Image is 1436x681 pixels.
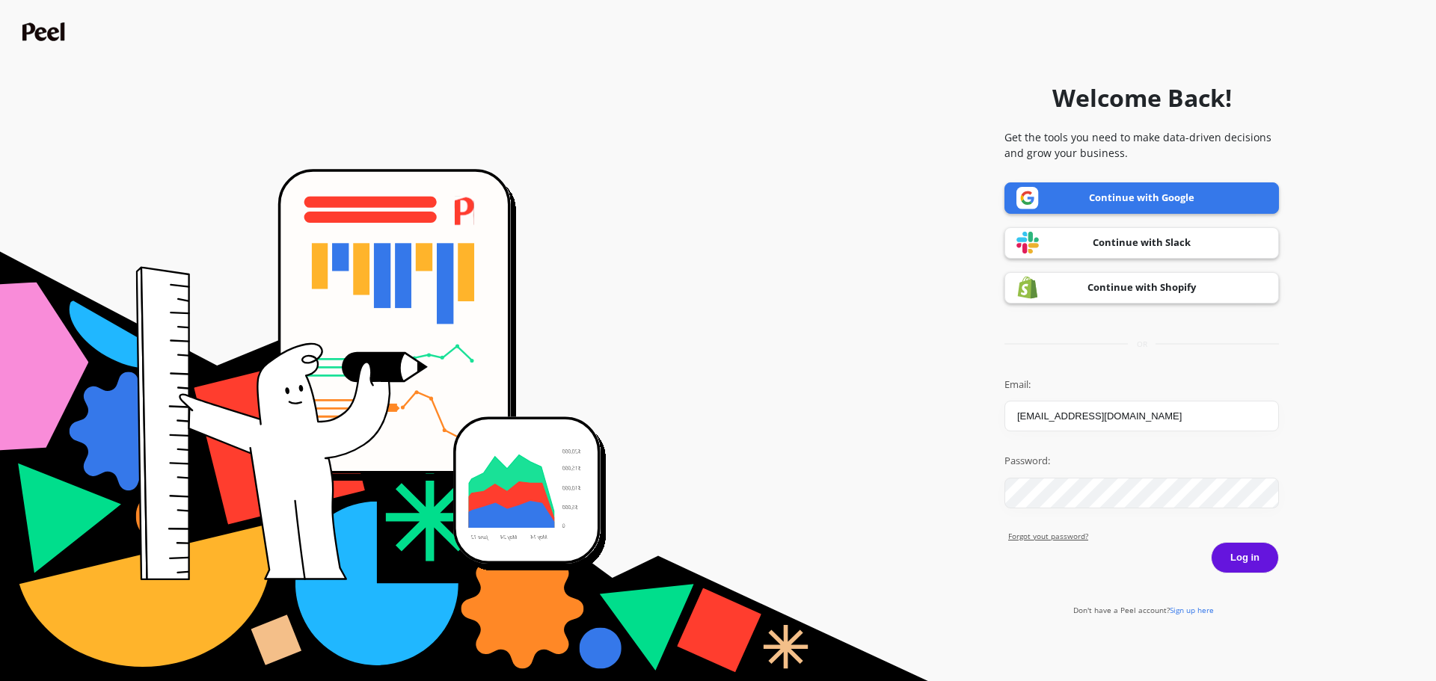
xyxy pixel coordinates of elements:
button: Log in [1211,542,1279,573]
img: Slack logo [1016,231,1039,254]
div: or [1004,339,1279,350]
a: Don't have a Peel account?Sign up here [1073,605,1214,615]
label: Password: [1004,454,1279,469]
a: Continue with Shopify [1004,272,1279,303]
a: Continue with Google [1004,182,1279,214]
img: Shopify logo [1016,276,1039,299]
img: Google logo [1016,187,1039,209]
span: Sign up here [1170,605,1214,615]
label: Email: [1004,378,1279,392]
a: Continue with Slack [1004,227,1279,259]
h1: Welcome Back! [1052,80,1232,116]
a: Forgot yout password? [1008,531,1279,542]
img: Peel [22,22,69,41]
p: Get the tools you need to make data-driven decisions and grow your business. [1004,129,1279,161]
input: you@example.com [1004,401,1279,431]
